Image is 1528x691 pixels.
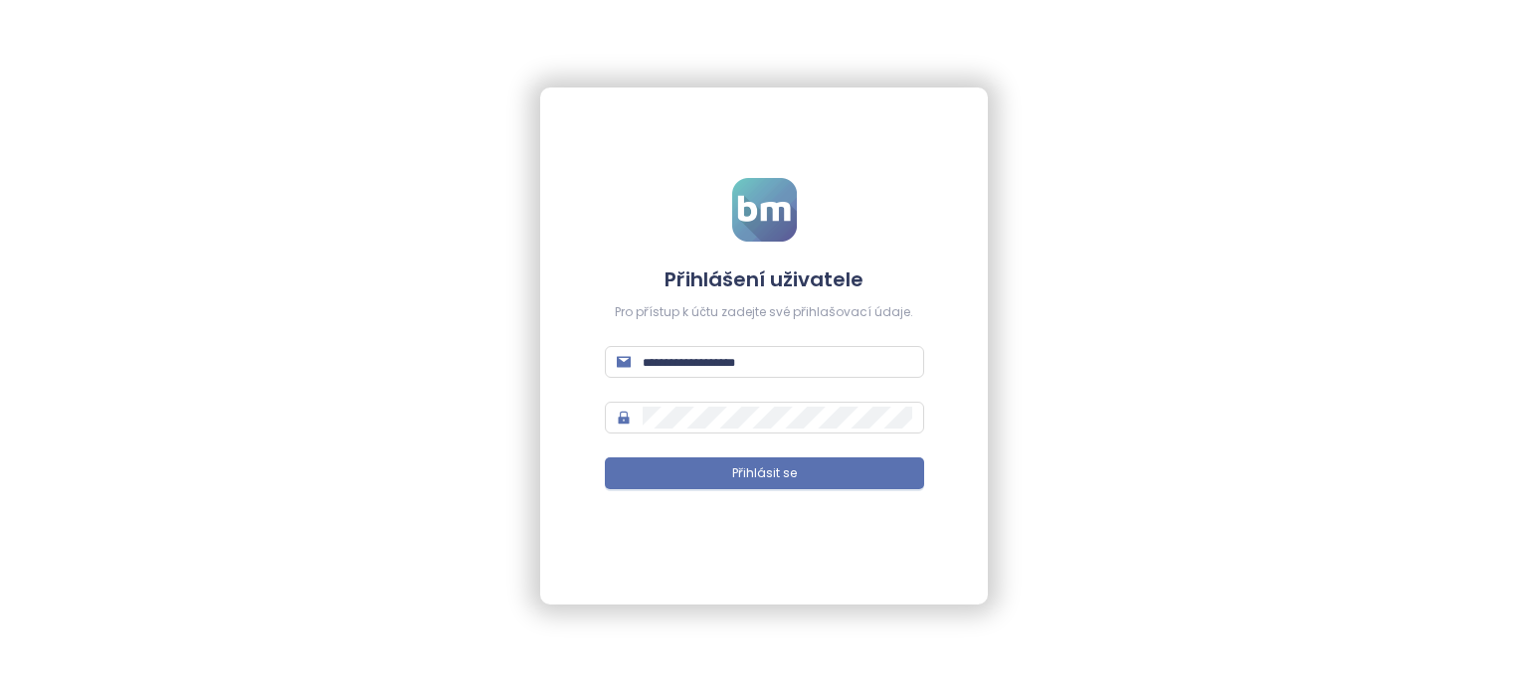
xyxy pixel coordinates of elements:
span: mail [617,355,631,369]
button: Přihlásit se [605,457,924,489]
h4: Přihlášení uživatele [605,265,924,293]
img: logo [732,178,797,242]
span: Přihlásit se [732,464,797,483]
span: lock [617,411,631,425]
div: Pro přístup k účtu zadejte své přihlašovací údaje. [605,303,924,322]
